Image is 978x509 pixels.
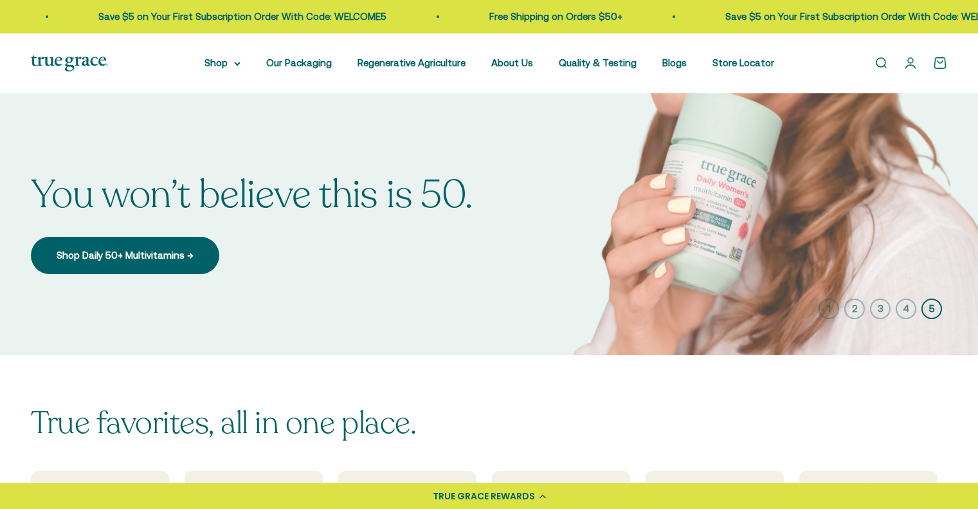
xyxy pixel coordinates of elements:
p: Save $5 on Your First Subscription Order With Code: WELCOME5 [92,9,380,24]
split-lines: You won’t believe this is 50. [31,169,473,221]
a: Our Packaging [266,57,332,68]
split-lines: True favorites, all in one place. [31,402,416,444]
button: 4 [896,299,916,319]
button: 1 [819,299,839,319]
a: Quality & Testing [559,57,637,68]
button: 5 [921,299,942,319]
button: 2 [844,299,865,319]
summary: Shop [204,55,240,71]
a: Blogs [662,57,687,68]
div: TRUE GRACE REWARDS [433,490,535,503]
a: Shop Daily 50+ Multivitamins → [31,237,219,274]
a: Regenerative Agriculture [358,57,466,68]
a: About Us [491,57,533,68]
a: Store Locator [712,57,774,68]
button: 3 [870,299,891,319]
a: Free Shipping on Orders $50+ [483,11,616,22]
